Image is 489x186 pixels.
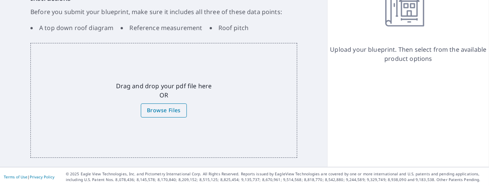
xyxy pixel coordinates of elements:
p: © 2025 Eagle View Technologies, Inc. and Pictometry International Corp. All Rights Reserved. Repo... [66,171,485,183]
li: Roof pitch [210,23,249,32]
p: Before you submit your blueprint, make sure it includes all three of these data points: [30,7,297,16]
p: Upload your blueprint. Then select from the available product options [328,45,489,63]
li: A top down roof diagram [30,23,113,32]
a: Privacy Policy [30,174,54,180]
p: Drag and drop your pdf file here OR [116,81,212,100]
li: Reference measurement [121,23,202,32]
label: Browse Files [141,103,187,118]
a: Terms of Use [4,174,27,180]
span: Browse Files [147,106,181,115]
p: | [4,175,54,179]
